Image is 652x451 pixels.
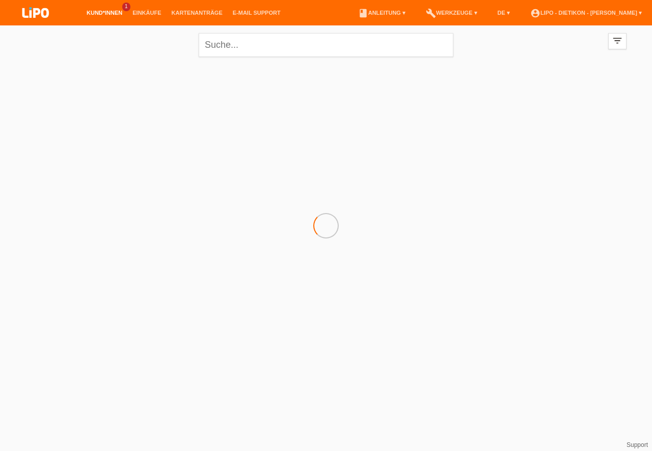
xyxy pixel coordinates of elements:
[358,8,368,18] i: book
[199,33,453,57] input: Suche...
[493,10,515,16] a: DE ▾
[530,8,540,18] i: account_circle
[426,8,436,18] i: build
[228,10,286,16] a: E-Mail Support
[612,35,623,46] i: filter_list
[122,3,130,11] span: 1
[627,441,648,448] a: Support
[167,10,228,16] a: Kartenanträge
[81,10,127,16] a: Kund*innen
[421,10,482,16] a: buildWerkzeuge ▾
[127,10,166,16] a: Einkäufe
[10,21,61,28] a: LIPO pay
[525,10,647,16] a: account_circleLIPO - Dietikon - [PERSON_NAME] ▾
[353,10,411,16] a: bookAnleitung ▾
